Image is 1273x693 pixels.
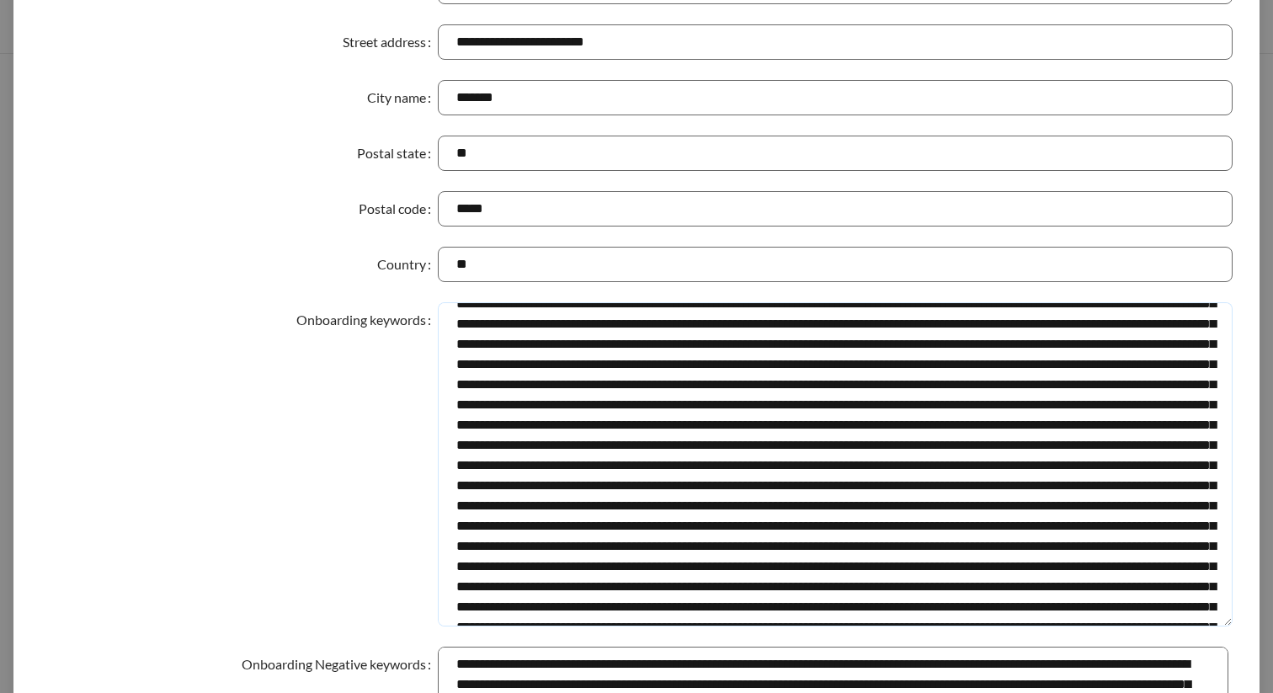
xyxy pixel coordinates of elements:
[357,136,438,171] label: Postal state
[343,24,438,60] label: Street address
[438,80,1233,115] input: City name
[367,80,438,115] label: City name
[296,302,438,338] label: Onboarding keywords
[438,24,1233,60] input: Street address
[438,136,1233,171] input: Postal state
[438,191,1233,227] input: Postal code
[438,302,1233,626] textarea: Onboarding keywords
[359,191,438,227] label: Postal code
[242,647,438,682] label: Onboarding Negative keywords
[377,247,438,282] label: Country
[438,247,1233,282] input: Country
